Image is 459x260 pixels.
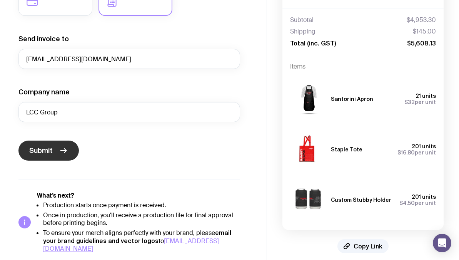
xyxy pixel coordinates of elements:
span: per unit [397,149,436,156]
span: 201 units [412,143,436,149]
span: Submit [29,146,53,155]
input: Your company name [18,102,240,122]
li: To ensure your merch aligns perfectly with your brand, please to [43,229,240,253]
span: 21 units [416,92,436,99]
li: Once in production, you'll receive a production file for final approval before printing begins. [43,211,240,227]
div: Open Intercom Messenger [433,234,451,252]
span: Subtotal [290,16,314,24]
input: accounts@company.com [18,49,240,69]
label: Send invoice to [18,34,69,44]
h3: Staple Tote [331,146,362,153]
span: per unit [399,200,436,206]
span: Copy Link [354,242,382,250]
span: Shipping [290,28,315,35]
h3: Santorini Apron [331,96,373,102]
li: Production starts once payment is received. [43,201,240,209]
h4: Items [290,63,436,70]
h5: What’s next? [37,192,240,200]
span: $32 [404,99,415,105]
span: $145.00 [413,28,436,35]
a: [EMAIL_ADDRESS][DOMAIN_NAME] [43,237,219,253]
span: 201 units [412,194,436,200]
label: Company name [18,87,70,97]
span: $4.50 [399,200,415,206]
span: $4,953.30 [407,16,436,24]
span: $16.80 [397,149,415,156]
span: $5,608.13 [407,39,436,47]
button: Submit [18,141,79,161]
button: Copy Link [337,239,389,253]
span: per unit [404,99,436,105]
h3: Custom Stubby Holder [331,197,391,203]
span: Total (inc. GST) [290,39,336,47]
